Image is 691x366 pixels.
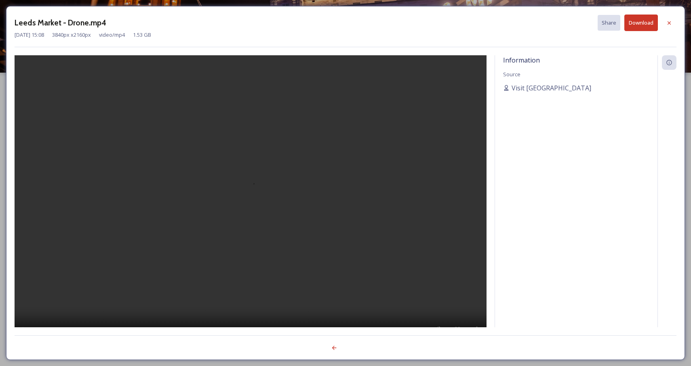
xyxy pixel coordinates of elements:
span: 3840 px x 2160 px [52,31,91,39]
span: [DATE] 15:08 [15,31,44,39]
button: Share [598,15,620,31]
h3: Leeds Market - Drone.mp4 [15,17,106,29]
span: Visit [GEOGRAPHIC_DATA] [512,83,591,93]
span: 1.53 GB [133,31,151,39]
button: Download [624,15,658,31]
span: Source [503,71,520,78]
span: Information [503,56,540,65]
span: video/mp4 [99,31,125,39]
